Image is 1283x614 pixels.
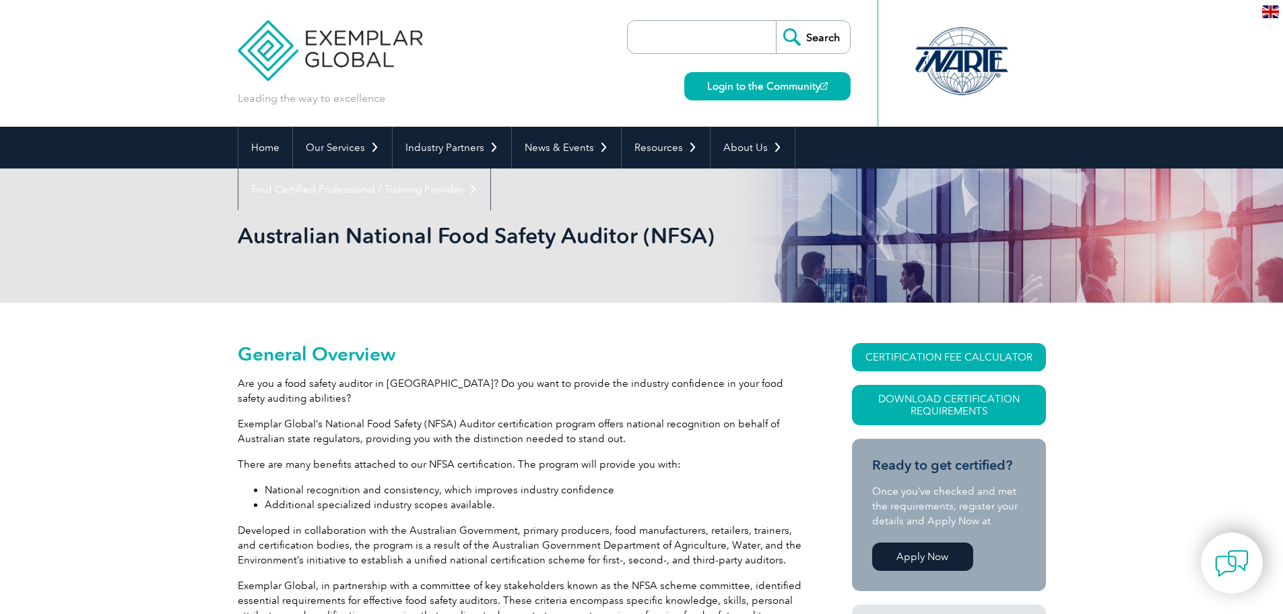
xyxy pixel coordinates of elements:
a: CERTIFICATION FEE CALCULATOR [852,343,1046,371]
p: There are many benefits attached to our NFSA certification. The program will provide you with: [238,457,803,472]
p: Once you’ve checked and met the requirements, register your details and Apply Now at [872,484,1026,528]
li: Additional specialized industry scopes available. [265,497,803,512]
p: Exemplar Global’s National Food Safety (NFSA) Auditor certification program offers national recog... [238,417,803,446]
a: Home [238,127,292,168]
a: News & Events [512,127,621,168]
a: About Us [711,127,795,168]
h3: Ready to get certified? [872,457,1026,474]
a: Login to the Community [684,72,851,100]
h1: Australian National Food Safety Auditor (NFSA) [238,222,755,249]
a: Our Services [293,127,392,168]
a: Resources [622,127,710,168]
input: Search [776,21,850,53]
p: Leading the way to excellence [238,91,385,106]
a: Find Certified Professional / Training Provider [238,168,490,210]
a: Download Certification Requirements [852,385,1046,425]
img: contact-chat.png [1215,547,1249,580]
a: Industry Partners [393,127,511,168]
h2: General Overview [238,343,803,365]
img: en [1262,5,1279,18]
img: open_square.png [820,82,828,90]
a: Apply Now [872,543,973,571]
p: Developed in collaboration with the Australian Government, primary producers, food manufacturers,... [238,523,803,567]
p: Are you a food safety auditor in [GEOGRAPHIC_DATA]? Do you want to provide the industry confidenc... [238,376,803,406]
li: National recognition and consistency, which improves industry confidence [265,483,803,497]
